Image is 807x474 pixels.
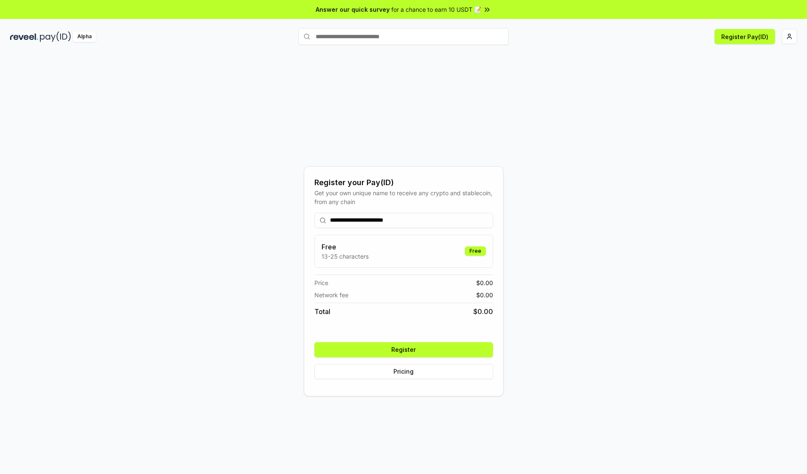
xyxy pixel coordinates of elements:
[314,342,493,357] button: Register
[391,5,481,14] span: for a chance to earn 10 USDT 📝
[322,252,369,261] p: 13-25 characters
[465,246,486,256] div: Free
[10,31,38,42] img: reveel_dark
[73,31,96,42] div: Alpha
[40,31,71,42] img: pay_id
[322,242,369,252] h3: Free
[314,278,328,287] span: Price
[473,306,493,317] span: $ 0.00
[314,306,330,317] span: Total
[314,364,493,379] button: Pricing
[316,5,390,14] span: Answer our quick survey
[476,291,493,299] span: $ 0.00
[476,278,493,287] span: $ 0.00
[715,29,775,44] button: Register Pay(ID)
[314,189,493,206] div: Get your own unique name to receive any crypto and stablecoin, from any chain
[314,177,493,189] div: Register your Pay(ID)
[314,291,348,299] span: Network fee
